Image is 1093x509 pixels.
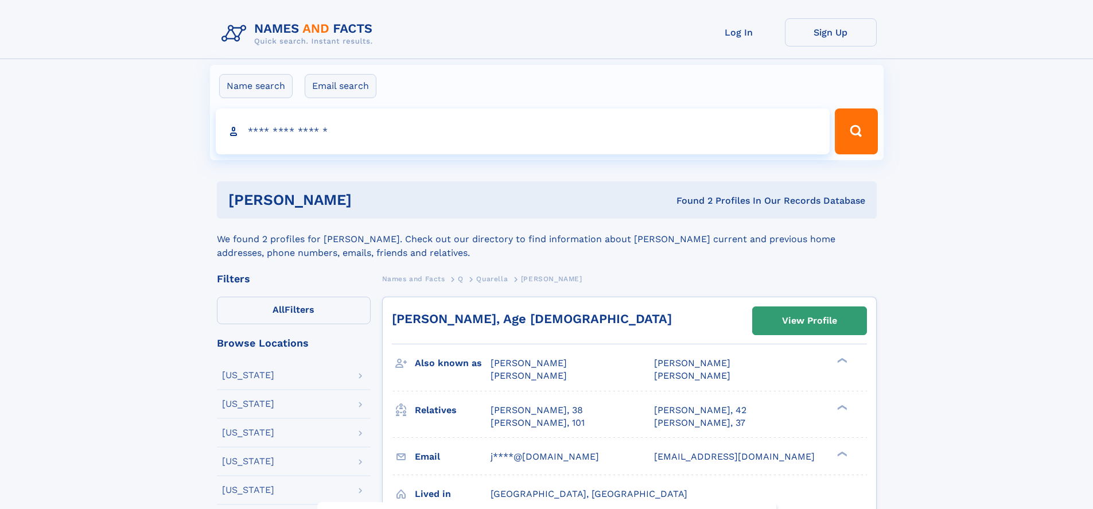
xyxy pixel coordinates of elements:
div: [US_STATE] [222,428,274,437]
span: [PERSON_NAME] [654,370,730,381]
a: Q [458,271,464,286]
div: View Profile [782,308,837,334]
span: [GEOGRAPHIC_DATA], [GEOGRAPHIC_DATA] [491,488,687,499]
button: Search Button [835,108,877,154]
img: Logo Names and Facts [217,18,382,49]
div: [US_STATE] [222,457,274,466]
a: [PERSON_NAME], 38 [491,404,583,417]
h3: Lived in [415,484,491,504]
h1: [PERSON_NAME] [228,193,514,207]
span: Q [458,275,464,283]
span: [EMAIL_ADDRESS][DOMAIN_NAME] [654,451,815,462]
label: Email search [305,74,376,98]
span: All [273,304,285,315]
a: View Profile [753,307,866,335]
div: Filters [217,274,371,284]
div: Found 2 Profiles In Our Records Database [514,195,865,207]
label: Name search [219,74,293,98]
div: ❯ [834,450,848,457]
label: Filters [217,297,371,324]
span: [PERSON_NAME] [654,358,730,368]
a: [PERSON_NAME], 37 [654,417,745,429]
a: Names and Facts [382,271,445,286]
h3: Relatives [415,401,491,420]
a: [PERSON_NAME], 42 [654,404,746,417]
div: We found 2 profiles for [PERSON_NAME]. Check out our directory to find information about [PERSON_... [217,219,877,260]
div: ❯ [834,403,848,411]
a: Sign Up [785,18,877,46]
a: [PERSON_NAME], Age [DEMOGRAPHIC_DATA] [392,312,672,326]
span: Quarella [476,275,508,283]
a: Quarella [476,271,508,286]
div: Browse Locations [217,338,371,348]
h3: Also known as [415,353,491,373]
a: Log In [693,18,785,46]
input: search input [216,108,830,154]
div: [US_STATE] [222,399,274,409]
span: [PERSON_NAME] [491,358,567,368]
span: [PERSON_NAME] [491,370,567,381]
div: [US_STATE] [222,485,274,495]
h3: Email [415,447,491,467]
div: ❯ [834,357,848,364]
span: [PERSON_NAME] [521,275,582,283]
div: [US_STATE] [222,371,274,380]
a: [PERSON_NAME], 101 [491,417,585,429]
